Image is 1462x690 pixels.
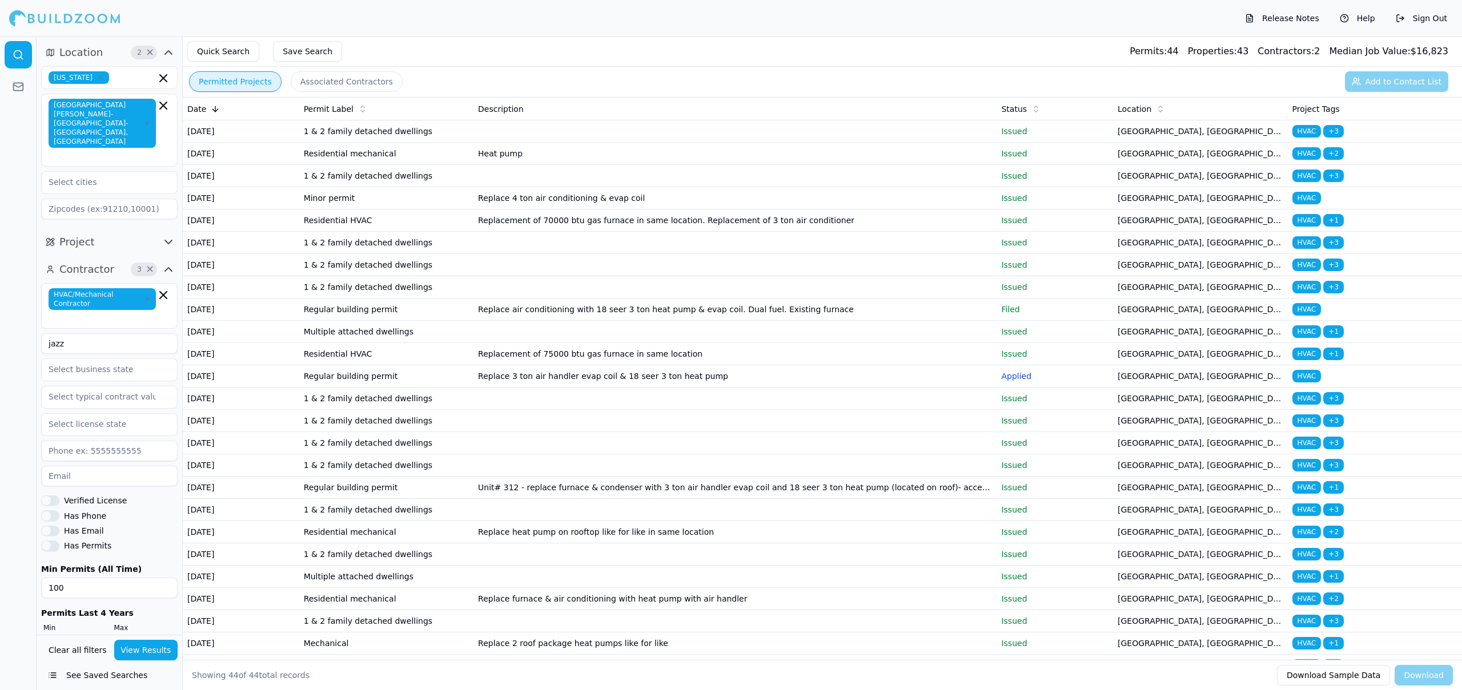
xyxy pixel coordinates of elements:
td: Regular building permit [299,298,473,321]
button: Contractor3Clear Contractor filters [41,260,178,279]
td: Replacement of 70000 btu gas furnace in same location. Replacement of 3 ton air conditioner [473,209,997,232]
span: Median Job Value: [1329,46,1410,57]
p: Issued [1001,459,1108,471]
td: [GEOGRAPHIC_DATA], [GEOGRAPHIC_DATA] [1113,365,1287,388]
span: HVAC [1292,459,1322,471]
td: [DATE] [183,120,299,143]
span: 3 [134,264,145,275]
td: [GEOGRAPHIC_DATA], [GEOGRAPHIC_DATA] [1113,610,1287,632]
td: Residential HVAC [299,209,473,232]
label: Min Permits (All Time) [41,565,178,573]
td: [DATE] [183,365,299,388]
span: + 3 [1323,414,1344,427]
span: HVAC [1292,414,1322,427]
td: Replace air conditioning with 18 seer 3 ton heat pump & evap coil. Dual fuel. Existing furnace [473,298,997,321]
td: Minor permit [299,187,473,209]
td: [DATE] [183,566,299,588]
p: Issued [1001,326,1108,337]
span: Clear Location filters [146,50,154,55]
div: Status [1001,103,1108,115]
div: Description [478,103,992,115]
span: HVAC [1292,147,1322,160]
td: [GEOGRAPHIC_DATA], [GEOGRAPHIC_DATA] [1113,588,1287,610]
label: Max [114,623,178,632]
span: HVAC [1292,659,1322,672]
td: [DATE] [183,477,299,499]
span: Contractors: [1258,46,1314,57]
div: Project Tags [1292,103,1457,115]
p: Issued [1001,548,1108,560]
td: [DATE] [183,499,299,521]
td: [GEOGRAPHIC_DATA], [GEOGRAPHIC_DATA] [1113,499,1287,521]
td: Residential mechanical [299,521,473,543]
td: [GEOGRAPHIC_DATA], [GEOGRAPHIC_DATA] [1113,209,1287,232]
td: [GEOGRAPHIC_DATA], [GEOGRAPHIC_DATA] [1113,543,1287,566]
span: + 3 [1323,548,1344,560]
td: [DATE] [183,454,299,477]
button: Help [1334,9,1381,27]
p: Issued [1001,281,1108,293]
span: HVAC [1292,170,1322,182]
td: 1 & 2 family detached dwellings [299,120,473,143]
label: Has Phone [64,512,106,520]
td: Regular building permit [299,365,473,388]
td: [DATE] [183,432,299,454]
span: + 3 [1323,170,1344,182]
div: Location [1118,103,1283,115]
td: 1 & 2 family detached dwellings [299,388,473,410]
span: + 2 [1323,147,1344,160]
div: Date [187,103,295,115]
p: Issued [1001,571,1108,582]
td: [GEOGRAPHIC_DATA], [GEOGRAPHIC_DATA] [1113,343,1287,365]
span: HVAC [1292,437,1322,449]
td: 1 & 2 family detached dwellings [299,254,473,276]
span: HVAC [1292,214,1322,227]
td: Unit# 312 - replace furnace & condenser with 3 ton air handler evap coil and 18 seer 3 ton heat p... [473,477,997,499]
td: Replacement of 75000 btu gas furnace in same location [473,343,997,365]
span: + 3 [1323,259,1344,271]
span: HVAC [1292,259,1322,271]
span: + 1 [1323,637,1344,649]
td: [DATE] [183,610,299,632]
input: Select business state [42,359,163,380]
span: HVAC [1292,592,1322,605]
label: Has Permits [64,542,111,550]
span: HVAC [1292,615,1322,627]
input: Email [41,466,178,486]
td: [DATE] [183,655,299,677]
td: [GEOGRAPHIC_DATA], [GEOGRAPHIC_DATA] [1113,321,1287,343]
span: + 1 [1323,325,1344,338]
span: HVAC [1292,526,1322,538]
p: Issued [1001,504,1108,515]
div: 2 [1258,45,1320,58]
span: + 1 [1323,214,1344,227]
span: Permits: [1130,46,1167,57]
div: 44 [1130,45,1179,58]
span: Contractor [59,261,114,277]
td: 1 & 2 family detached dwellings [299,454,473,477]
td: 1 & 2 family detached dwellings [299,276,473,298]
button: Clear all filters [46,640,110,660]
td: [DATE] [183,343,299,365]
td: [DATE] [183,632,299,655]
span: HVAC [1292,370,1322,382]
td: [GEOGRAPHIC_DATA], [GEOGRAPHIC_DATA] [1113,143,1287,165]
td: Multiple attached dwellings [299,566,473,588]
td: [GEOGRAPHIC_DATA], [GEOGRAPHIC_DATA] [1113,521,1287,543]
td: Multiple attached dwellings [299,321,473,343]
td: [GEOGRAPHIC_DATA], [GEOGRAPHIC_DATA] [1113,477,1287,499]
button: See Saved Searches [41,665,178,685]
td: [DATE] [183,410,299,432]
input: Business name [41,333,178,354]
button: Project [41,233,178,251]
label: Min [43,623,107,632]
td: Replace 2 roof package heat pumps like for like [473,632,997,655]
span: + 3 [1323,437,1344,449]
label: Has Email [64,527,104,535]
td: Residential mechanical [299,588,473,610]
span: + 1 [1323,570,1344,583]
span: 2 [134,47,145,58]
button: View Results [114,640,178,660]
td: [GEOGRAPHIC_DATA], [GEOGRAPHIC_DATA] [1113,632,1287,655]
div: $ 16,823 [1329,45,1448,58]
